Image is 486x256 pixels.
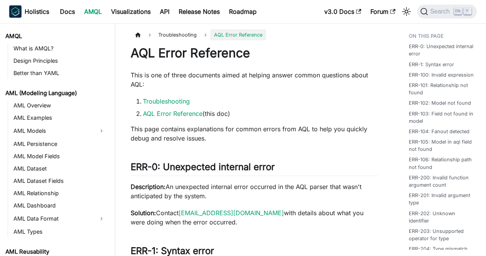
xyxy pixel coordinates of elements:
kbd: K [464,8,471,15]
a: AML Dataset Fields [11,176,108,186]
h2: ERR-0: Unexpected internal error [131,161,378,176]
button: Expand sidebar category 'AML Data Format' [95,212,108,225]
a: AML Persistence [11,139,108,149]
img: Holistics [9,5,22,18]
span: Search [428,8,454,15]
a: AMQL [3,31,108,42]
a: Better than YAML [11,68,108,79]
a: Forum [366,5,400,18]
a: Home page [131,29,145,40]
a: v3.0 Docs [320,5,366,18]
a: ERR-102: Model not found [409,99,471,107]
p: An unexpected internal error occurred in the AQL parser that wasn't anticipated by the system. [131,182,378,201]
a: ERR-202: Unknown identifier [409,210,474,224]
a: AML Models [11,125,95,137]
a: AML Relationship [11,188,108,199]
a: Design Principles [11,55,108,66]
nav: Breadcrumbs [131,29,378,40]
span: Troubleshooting [154,29,201,40]
a: AML Overview [11,100,108,111]
a: API [155,5,174,18]
a: ERR-200: Invalid function argument count [409,174,474,189]
a: Troubleshooting [143,97,190,105]
a: AML Dashboard [11,200,108,211]
a: ERR-104: Fanout detected [409,128,469,135]
button: Search (Ctrl+K) [417,5,477,18]
strong: Description: [131,183,166,191]
a: AMQL [80,5,106,18]
p: This is one of three documents aimed at helping answer common questions about AQL: [131,70,378,89]
a: AML Examples [11,112,108,123]
a: AQL Error Reference [143,110,202,117]
a: What is AMQL? [11,43,108,54]
span: AQL Error Reference [210,29,266,40]
a: ERR-100: Invalid expression [409,71,474,79]
a: [EMAIL_ADDRESS][DOMAIN_NAME] [179,209,284,217]
a: Release Notes [174,5,224,18]
a: ERR-203: Unsupported operator for type [409,228,474,242]
a: AML Dataset [11,163,108,174]
button: Switch between dark and light mode (currently light mode) [400,5,413,18]
strong: Solution: [131,209,156,217]
a: Roadmap [224,5,261,18]
a: AML (Modeling Language) [3,88,108,99]
a: Visualizations [106,5,155,18]
button: Expand sidebar category 'AML Models' [95,125,108,137]
a: Docs [55,5,80,18]
a: ERR-103: Field not found in model [409,110,474,125]
p: Contact with details about what you were doing when the error occurred. [131,208,378,227]
a: AML Data Format [11,212,95,225]
li: (this doc) [143,109,378,118]
a: AML Types [11,226,108,237]
a: HolisticsHolistics [9,5,49,18]
h1: AQL Error Reference [131,45,378,61]
a: ERR-101: Relationship not found [409,82,474,96]
a: AML Model Fields [11,151,108,162]
b: Holistics [25,7,49,16]
a: ERR-201: Invalid argument type [409,192,474,206]
a: ERR-106: Relationship path not found [409,156,474,171]
a: ERR-1: Syntax error [409,61,454,68]
a: ERR-105: Model in aql field not found [409,138,474,153]
a: ERR-204: Type mismatch [409,245,468,253]
a: ERR-0: Unexpected internal error [409,43,474,57]
p: This page contains explanations for common errors from AQL to help you quickly debug and resolve ... [131,124,378,143]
